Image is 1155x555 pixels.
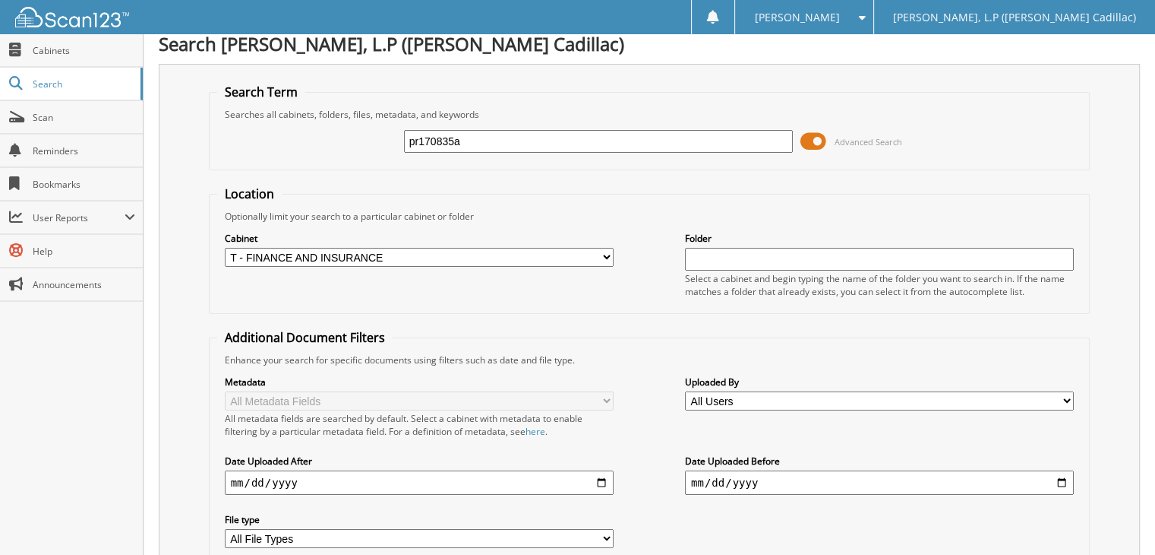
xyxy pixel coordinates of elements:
legend: Search Term [217,84,305,100]
span: Search [33,78,133,90]
span: Help [33,245,135,258]
label: Folder [685,232,1074,245]
span: Scan [33,111,135,124]
iframe: Chat Widget [1079,482,1155,555]
label: Uploaded By [685,376,1074,388]
span: Reminders [33,144,135,157]
label: Date Uploaded Before [685,455,1074,468]
span: Cabinets [33,44,135,57]
div: Select a cabinet and begin typing the name of the folder you want to search in. If the name match... [685,272,1074,298]
div: Enhance your search for specific documents using filters such as date and file type. [217,354,1082,366]
img: scan123-logo-white.svg [15,7,129,27]
span: [PERSON_NAME] [754,13,839,22]
h1: Search [PERSON_NAME], L.P ([PERSON_NAME] Cadillac) [159,31,1140,56]
input: start [225,471,614,495]
label: Date Uploaded After [225,455,614,468]
legend: Additional Document Filters [217,329,393,346]
div: All metadata fields are searched by default. Select a cabinet with metadata to enable filtering b... [225,412,614,438]
input: end [685,471,1074,495]
div: Optionally limit your search to a particular cabinet or folder [217,210,1082,223]
span: User Reports [33,211,125,224]
label: Metadata [225,376,614,388]
label: File type [225,513,614,526]
span: Advanced Search [835,136,902,147]
legend: Location [217,186,282,202]
span: Bookmarks [33,178,135,191]
a: here [525,425,545,438]
span: [PERSON_NAME], L.P ([PERSON_NAME] Cadillac) [893,13,1136,22]
span: Announcements [33,278,135,291]
div: Searches all cabinets, folders, files, metadata, and keywords [217,108,1082,121]
label: Cabinet [225,232,614,245]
